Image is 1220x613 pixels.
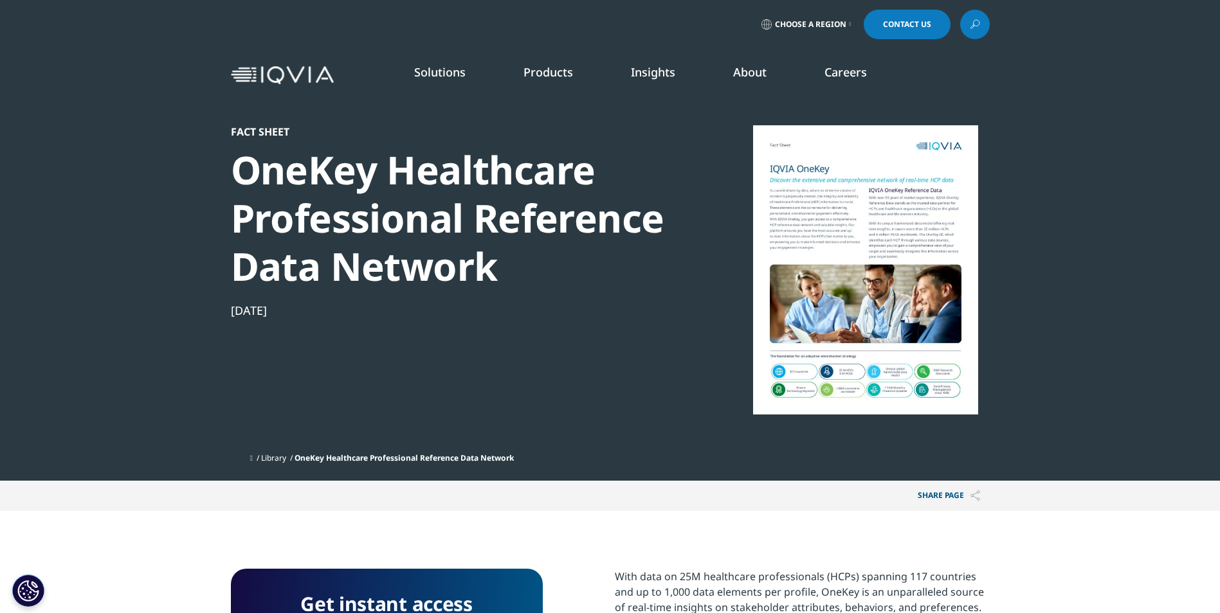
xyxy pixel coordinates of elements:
[231,66,334,85] img: IQVIA Healthcare Information Technology and Pharma Clinical Research Company
[631,64,675,80] a: Insights
[414,64,466,80] a: Solutions
[864,10,951,39] a: Contact Us
[524,64,573,80] a: Products
[231,125,672,138] div: Fact Sheet
[12,574,44,607] button: Cookie Settings
[824,64,867,80] a: Careers
[295,452,514,463] span: OneKey Healthcare Professional Reference Data Network
[970,490,980,501] img: Share PAGE
[231,146,672,290] div: OneKey Healthcare Professional Reference Data Network
[733,64,767,80] a: About
[231,303,672,318] div: [DATE]
[908,481,990,511] button: Share PAGEShare PAGE
[339,45,990,105] nav: Primary
[775,19,846,30] span: Choose a Region
[261,452,286,463] a: Library
[883,21,931,28] span: Contact Us
[908,481,990,511] p: Share PAGE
